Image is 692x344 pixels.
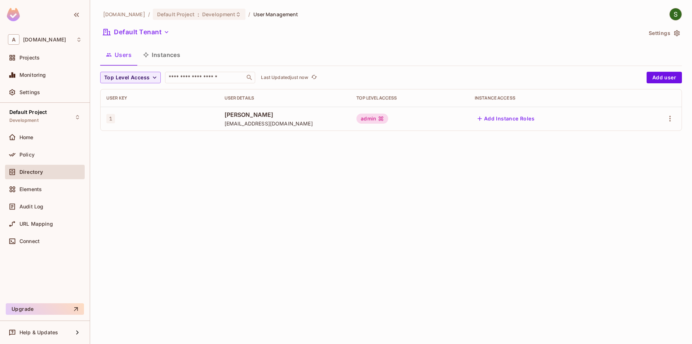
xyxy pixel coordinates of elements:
span: refresh [311,74,317,81]
span: [EMAIL_ADDRESS][DOMAIN_NAME] [225,120,345,127]
span: User Management [253,11,298,18]
span: Default Project [157,11,195,18]
span: URL Mapping [19,221,53,227]
div: Top Level Access [356,95,463,101]
span: Connect [19,238,40,244]
span: Elements [19,186,42,192]
button: Add Instance Roles [475,113,537,124]
span: Default Project [9,109,47,115]
button: Top Level Access [100,72,161,83]
button: Upgrade [6,303,84,315]
span: Settings [19,89,40,95]
div: User Key [106,95,213,101]
li: / [248,11,250,18]
button: Add user [647,72,682,83]
span: the active workspace [103,11,145,18]
button: Instances [137,46,186,64]
img: SReyMgAAAABJRU5ErkJggg== [7,8,20,21]
span: Monitoring [19,72,46,78]
span: Audit Log [19,204,43,210]
img: Shakti Seniyar [670,8,682,20]
li: / [148,11,150,18]
span: Help & Updates [19,330,58,335]
span: [PERSON_NAME] [225,111,345,119]
div: Instance Access [475,95,625,101]
span: Home [19,134,34,140]
span: Policy [19,152,35,158]
span: Development [9,118,39,123]
span: A [8,34,19,45]
button: Users [100,46,137,64]
div: User Details [225,95,345,101]
span: 1 [106,114,115,123]
span: Top Level Access [104,73,150,82]
button: Default Tenant [100,26,172,38]
span: Click to refresh data [308,73,318,82]
span: Directory [19,169,43,175]
span: Projects [19,55,40,61]
span: Development [202,11,235,18]
span: Workspace: allerin.com [23,37,66,43]
div: admin [356,114,388,124]
p: Last Updated just now [261,75,308,80]
button: refresh [310,73,318,82]
button: Settings [646,27,682,39]
span: : [197,12,200,17]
